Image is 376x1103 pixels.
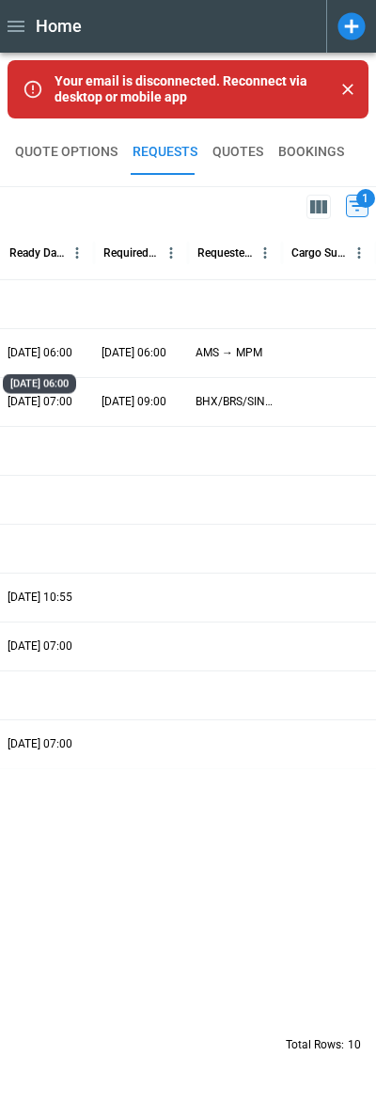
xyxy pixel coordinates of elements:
[335,66,361,113] div: dismiss
[8,638,72,654] p: 05/09/25 07:00
[103,246,159,260] div: Required Date & Time (UTC-05:00)
[291,246,347,260] div: Cargo Summary
[9,246,65,260] div: Ready Date & Time (UTC-05:00)
[8,736,72,752] p: 05/09/25 07:00
[55,73,327,105] p: Your email is disconnected. Reconnect via desktop or mobile app
[286,1037,344,1053] p: Total Rows:
[356,189,375,208] span: 1
[335,76,361,102] button: Close
[196,394,274,410] p: BHX/BRS/SIN → BKK
[253,241,277,265] button: Requested Route column menu
[8,345,72,361] p: 02/01/24 06:00
[348,1037,361,1053] p: 10
[159,241,183,265] button: Required Date & Time (UTC-05:00) column menu
[102,394,166,410] p: 10/28/25 09:00
[8,590,72,606] p: 08/01/25 10:55
[196,345,262,361] p: AMS → MPM
[133,130,197,175] button: REQUESTS
[102,345,166,361] p: 02/01/24 06:00
[197,246,253,260] div: Requested Route
[36,15,82,38] h1: Home
[15,130,117,175] button: QUOTE OPTIONS
[65,241,89,265] button: Ready Date & Time (UTC-05:00) column menu
[3,374,76,394] div: [DATE] 06:00
[8,394,72,410] p: 10/27/25 07:00
[278,130,344,175] button: BOOKINGS
[347,241,371,265] button: Cargo Summary column menu
[212,130,263,175] button: QUOTES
